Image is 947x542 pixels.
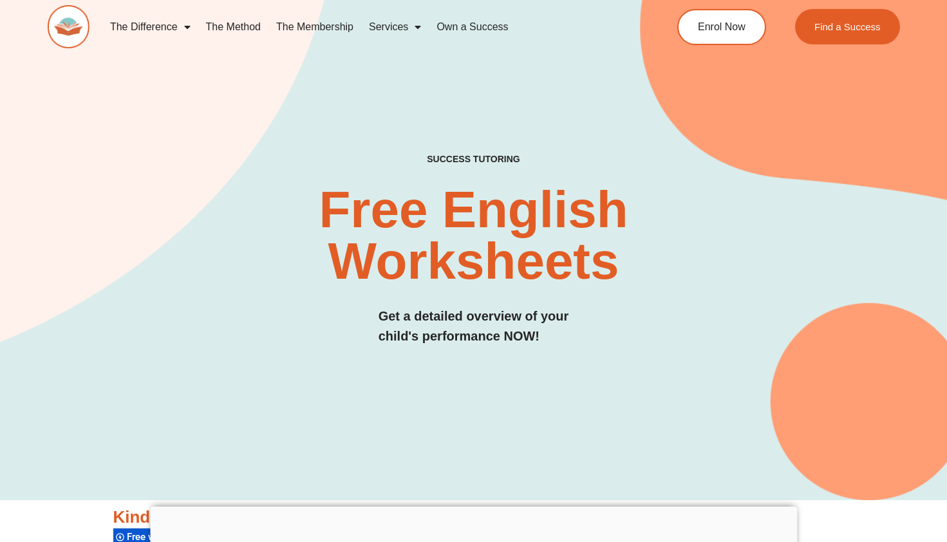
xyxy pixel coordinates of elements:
a: Services [361,12,429,42]
a: The Difference [102,12,198,42]
a: Own a Success [429,12,516,42]
iframe: Chat Widget [883,480,947,542]
a: Enrol Now [677,9,766,45]
h3: Get a detailed overview of your child's performance NOW! [379,306,569,346]
h4: SUCCESS TUTORING​ [348,154,600,165]
h2: Free English Worksheets​ [192,184,755,287]
nav: Menu [102,12,628,42]
a: The Method [198,12,268,42]
a: The Membership [268,12,361,42]
span: Find a Success [814,22,881,32]
a: Find a Success [795,9,900,44]
span: Enrol Now [698,22,745,32]
h3: Kinder English Worksheets [113,507,834,528]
